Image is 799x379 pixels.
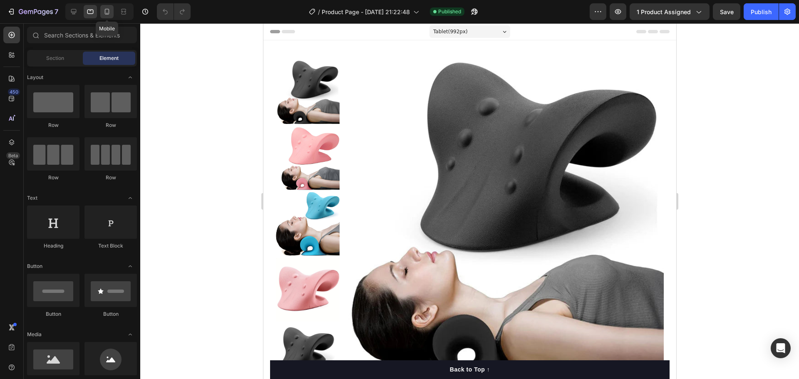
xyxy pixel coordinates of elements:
[637,7,691,16] span: 1 product assigned
[8,89,20,95] div: 450
[46,54,64,62] span: Section
[263,23,676,379] iframe: Design area
[84,121,137,129] div: Row
[99,54,119,62] span: Element
[6,152,20,159] div: Beta
[84,310,137,318] div: Button
[438,8,461,15] span: Published
[27,174,79,181] div: Row
[27,27,137,43] input: Search Sections & Elements
[27,242,79,250] div: Heading
[744,3,779,20] button: Publish
[713,3,740,20] button: Save
[55,7,58,17] p: 7
[322,7,410,16] span: Product Page - [DATE] 21:22:48
[318,7,320,16] span: /
[84,242,137,250] div: Text Block
[157,3,191,20] div: Undo/Redo
[27,74,43,81] span: Layout
[84,174,137,181] div: Row
[630,3,710,20] button: 1 product assigned
[751,7,772,16] div: Publish
[27,194,37,202] span: Text
[124,260,137,273] span: Toggle open
[720,8,734,15] span: Save
[27,263,42,270] span: Button
[124,328,137,341] span: Toggle open
[124,71,137,84] span: Toggle open
[124,191,137,205] span: Toggle open
[27,121,79,129] div: Row
[3,3,62,20] button: 7
[27,331,42,338] span: Media
[771,338,791,358] div: Open Intercom Messenger
[27,310,79,318] div: Button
